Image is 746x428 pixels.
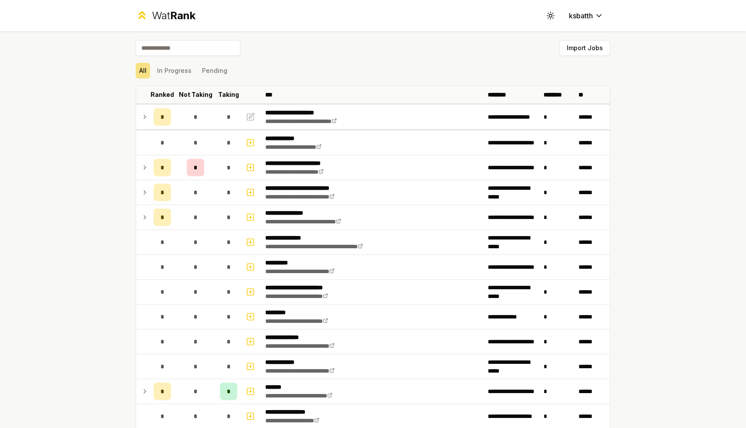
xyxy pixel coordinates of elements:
[170,9,195,22] span: Rank
[198,63,231,79] button: Pending
[151,90,174,99] p: Ranked
[559,40,610,56] button: Import Jobs
[562,8,610,24] button: ksbatth
[569,10,593,21] span: ksbatth
[136,9,195,23] a: WatRank
[152,9,195,23] div: Wat
[179,90,212,99] p: Not Taking
[218,90,239,99] p: Taking
[136,63,150,79] button: All
[154,63,195,79] button: In Progress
